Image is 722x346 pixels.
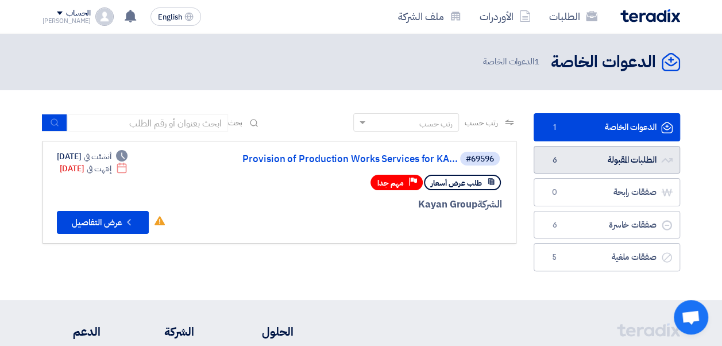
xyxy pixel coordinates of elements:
[534,178,680,206] a: صفقات رابحة0
[57,151,128,163] div: [DATE]
[226,197,502,212] div: Kayan Group
[150,7,201,26] button: English
[466,155,494,163] div: #69596
[548,122,562,133] span: 1
[620,9,680,22] img: Teradix logo
[534,113,680,141] a: الدعوات الخاصة1
[57,211,149,234] button: عرض التفاصيل
[66,9,91,18] div: الحساب
[548,220,562,231] span: 6
[431,178,482,189] span: طلب عرض أسعار
[87,163,111,175] span: إنتهت في
[419,118,453,130] div: رتب حسب
[483,55,542,68] span: الدعوات الخاصة
[43,18,91,24] div: [PERSON_NAME]
[540,3,607,30] a: الطلبات
[534,243,680,271] a: صفقات ملغية5
[228,117,243,129] span: بحث
[60,163,128,175] div: [DATE]
[551,51,656,74] h2: الدعوات الخاصة
[534,211,680,239] a: صفقات خاسرة6
[389,3,470,30] a: ملف الشركة
[95,7,114,26] img: profile_test.png
[470,3,540,30] a: الأوردرات
[465,117,497,129] span: رتب حسب
[534,146,680,174] a: الطلبات المقبولة6
[67,114,228,132] input: ابحث بعنوان أو رقم الطلب
[43,323,101,340] li: الدعم
[534,55,539,68] span: 1
[228,154,458,164] a: Provision of Production Works Services for KA...
[477,197,502,212] span: الشركة
[674,300,708,335] a: Open chat
[548,155,562,166] span: 6
[548,187,562,198] span: 0
[84,151,111,163] span: أنشئت في
[158,13,182,21] span: English
[548,252,562,263] span: 5
[229,323,294,340] li: الحلول
[134,323,194,340] li: الشركة
[377,178,404,189] span: مهم جدا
